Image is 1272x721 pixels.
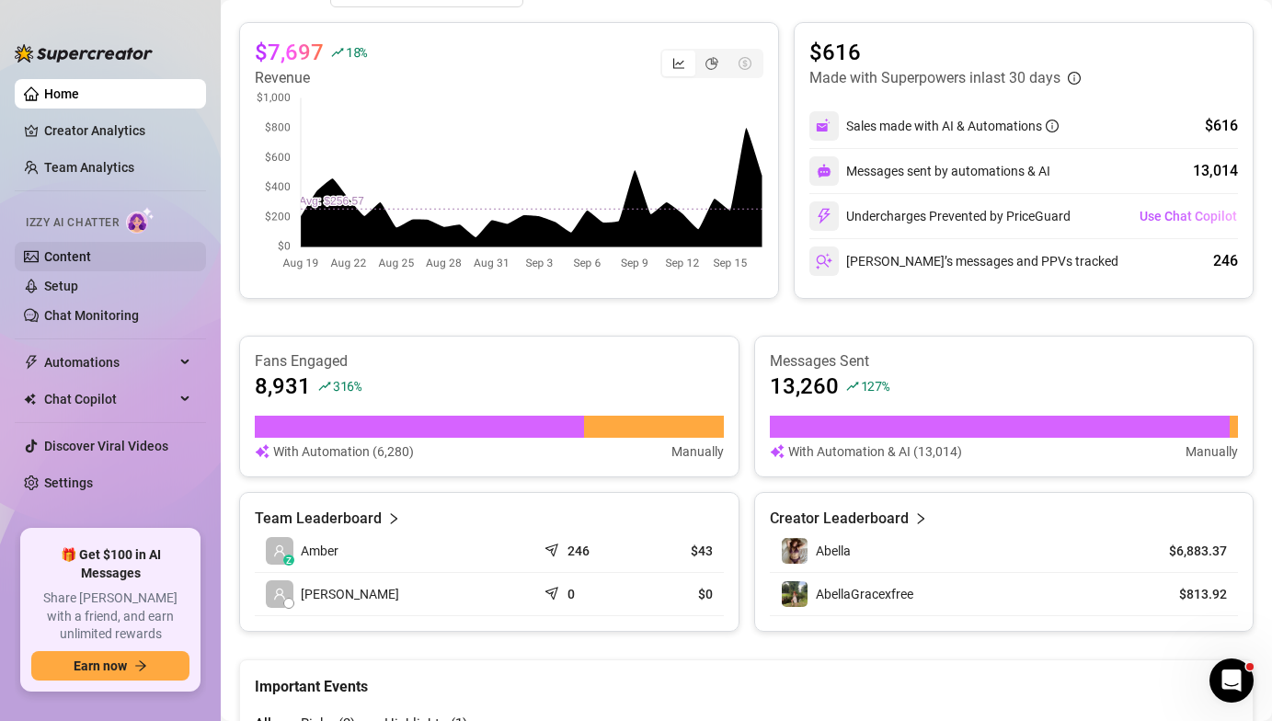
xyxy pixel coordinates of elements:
article: $7,697 [255,38,324,67]
img: AI Chatter [126,207,155,234]
div: 246 [1213,250,1238,272]
div: Messages sent by automations & AI [809,156,1050,186]
div: 13,014 [1193,160,1238,182]
span: thunderbolt [24,355,39,370]
span: Izzy AI Chatter [26,214,119,232]
span: Chat Copilot [44,384,175,414]
div: z [283,555,294,566]
a: Settings [44,475,93,490]
article: 246 [567,542,590,560]
span: info-circle [1068,72,1081,85]
button: Use Chat Copilot [1139,201,1238,231]
article: Revenue [255,67,367,89]
span: Use Chat Copilot [1140,209,1237,223]
a: Content [44,249,91,264]
article: $6,883.37 [1143,542,1227,560]
span: 127 % [861,377,889,395]
span: dollar-circle [739,57,751,70]
span: send [544,582,563,601]
img: AbellaGracexfree [782,581,808,607]
article: $43 [641,542,713,560]
img: Chat Copilot [24,393,36,406]
span: info-circle [1046,120,1059,132]
article: 8,931 [255,372,311,401]
span: rise [331,46,344,59]
article: Manually [671,441,724,462]
img: svg%3e [770,441,785,462]
article: Messages Sent [770,351,1239,372]
article: $813.92 [1143,585,1227,603]
span: 🎁 Get $100 in AI Messages [31,546,189,582]
article: With Automation (6,280) [273,441,414,462]
article: With Automation & AI (13,014) [788,441,962,462]
div: $616 [1205,115,1238,137]
img: logo-BBDzfeDw.svg [15,44,153,63]
span: pie-chart [705,57,718,70]
article: 13,260 [770,372,839,401]
a: Home [44,86,79,101]
article: Creator Leaderboard [770,508,909,530]
img: svg%3e [816,253,832,269]
img: Abella [782,538,808,564]
div: segmented control [660,49,763,78]
article: Team Leaderboard [255,508,382,530]
a: Creator Analytics [44,116,191,145]
span: user [273,588,286,601]
span: right [914,508,927,530]
article: Made with Superpowers in last 30 days [809,67,1060,89]
a: Discover Viral Videos [44,439,168,453]
span: rise [318,380,331,393]
span: Amber [301,541,338,561]
div: Undercharges Prevented by PriceGuard [809,201,1071,231]
article: 0 [567,585,575,603]
img: svg%3e [816,118,832,134]
a: Setup [44,279,78,293]
span: Automations [44,348,175,377]
a: Chat Monitoring [44,308,139,323]
span: 18 % [346,43,367,61]
div: Sales made with AI & Automations [846,116,1059,136]
a: Team Analytics [44,160,134,175]
span: send [544,539,563,557]
span: [PERSON_NAME] [301,584,399,604]
span: arrow-right [134,659,147,672]
span: rise [846,380,859,393]
article: $616 [809,38,1081,67]
img: svg%3e [255,441,269,462]
img: svg%3e [817,164,831,178]
article: Manually [1186,441,1238,462]
span: 316 % [333,377,361,395]
span: Earn now [74,658,127,673]
iframe: Intercom live chat [1209,658,1254,703]
span: right [387,508,400,530]
article: Fans Engaged [255,351,724,372]
div: Important Events [255,660,1238,698]
span: Abella [816,544,851,558]
article: $0 [641,585,713,603]
span: line-chart [672,57,685,70]
span: Share [PERSON_NAME] with a friend, and earn unlimited rewards [31,589,189,644]
span: AbellaGracexfree [816,587,913,601]
img: svg%3e [816,208,832,224]
button: Earn nowarrow-right [31,651,189,681]
span: user [273,544,286,557]
div: [PERSON_NAME]’s messages and PPVs tracked [809,246,1118,276]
